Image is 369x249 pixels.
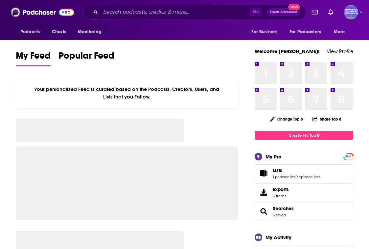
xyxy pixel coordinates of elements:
[265,234,291,240] div: My Activity
[344,5,358,19] span: Logged in as DemGovs-Hamelburg
[20,27,40,37] span: Podcasts
[312,113,342,125] button: Share Top 8
[273,167,282,173] span: Lists
[255,203,353,220] span: Searches
[273,186,289,192] span: Exports
[247,26,286,38] button: open menu
[273,175,295,179] a: 1 podcast list
[251,27,277,37] span: For Business
[326,7,336,18] a: Show notifications dropdown
[309,7,320,18] a: Show notifications dropdown
[289,27,321,37] span: For Podcasters
[16,78,238,108] div: Your personalized Feed is curated based on the Podcasts, Creators, Users, and Lists that you Follow.
[265,153,282,160] div: My Pro
[255,183,353,201] a: Exports
[16,50,51,66] a: My Feed
[11,6,74,18] img: Podchaser - Follow, Share and Rate Podcasts
[255,164,353,182] span: Lists
[273,167,320,173] a: Lists
[344,5,358,19] button: Show profile menu
[295,175,320,179] a: 0 episode lists
[73,26,110,38] button: open menu
[267,8,300,16] button: Open AdvancedNew
[344,5,358,19] img: User Profile
[273,194,289,198] span: 0 items
[257,169,270,178] a: Lists
[334,27,345,37] span: More
[250,8,262,16] span: ⌘ K
[78,27,101,37] span: Monitoring
[58,50,114,65] span: Popular Feed
[273,206,294,211] a: Searches
[270,11,297,14] span: Open Advanced
[48,26,70,38] a: Charts
[255,131,353,140] a: Create My Top 8
[273,213,286,217] a: 3 saved
[295,175,295,179] span: ,
[285,26,331,38] button: open menu
[257,207,270,216] a: Searches
[255,48,320,54] a: Welcome [PERSON_NAME]!
[288,4,300,10] span: New
[58,50,114,66] a: Popular Feed
[257,188,270,197] span: Exports
[266,115,307,123] button: Change Top 8
[101,7,250,17] input: Search podcasts, credits, & more...
[327,48,353,54] a: View Profile
[329,26,353,38] button: open menu
[344,154,352,159] a: PRO
[52,27,66,37] span: Charts
[16,26,48,38] button: open menu
[16,50,51,65] span: My Feed
[82,5,306,20] div: Search podcasts, credits, & more...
